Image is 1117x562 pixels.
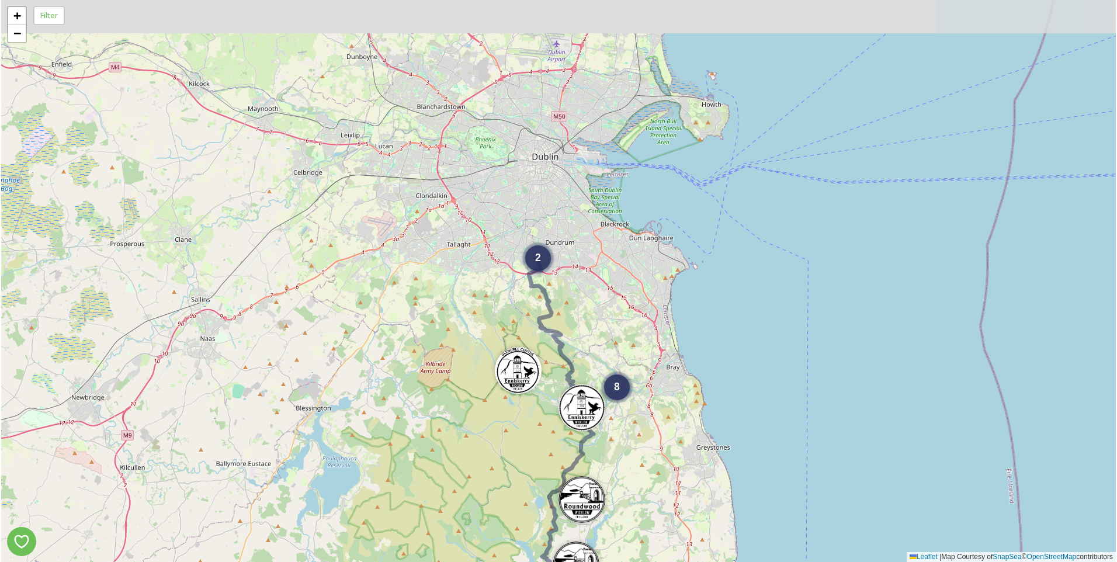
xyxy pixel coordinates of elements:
[33,6,65,25] div: Filter
[535,252,541,263] span: 2
[8,25,26,42] a: Zoom out
[993,553,1021,561] a: SnapSea
[558,476,605,523] img: Marker
[495,347,542,394] img: Marker
[525,245,551,271] div: 2
[907,552,1116,562] div: Map Courtesy of © contributors
[614,381,620,393] span: 8
[1027,553,1077,561] a: OpenStreetMap
[939,553,941,561] span: |
[13,8,21,23] span: +
[8,7,26,25] a: Zoom in
[13,26,21,40] span: −
[604,374,630,400] div: 8
[558,384,605,431] img: Marker
[910,553,938,561] a: Leaflet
